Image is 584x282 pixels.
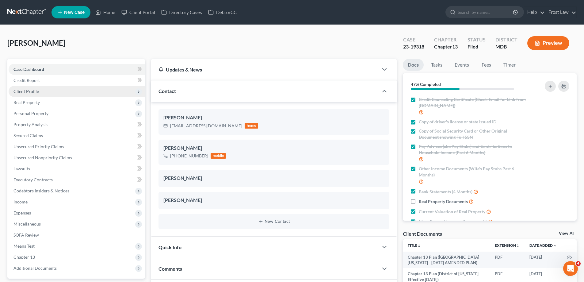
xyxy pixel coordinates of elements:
[170,123,242,129] div: [EMAIL_ADDRESS][DOMAIN_NAME]
[245,123,258,129] div: home
[158,66,371,73] div: Updates & News
[13,210,31,215] span: Expenses
[205,7,240,18] a: DebtorCC
[13,144,64,149] span: Unsecured Priority Claims
[13,155,72,160] span: Unsecured Nonpriority Claims
[419,128,528,140] span: Copy of Social Security Card or Other Original Document showing Full SSN
[9,230,145,241] a: SOFA Review
[419,209,485,215] span: Current Valuation of Real Property
[211,153,226,159] div: mobile
[13,199,28,204] span: Income
[419,219,487,225] span: Most Recent Mortgage Statement(s)
[403,230,442,237] div: Client Documents
[13,221,41,226] span: Miscellaneous
[559,231,574,236] a: View All
[13,78,40,83] span: Credit Report
[408,243,421,248] a: Titleunfold_more
[170,153,208,159] div: [PHONE_NUMBER]
[9,75,145,86] a: Credit Report
[13,133,43,138] span: Secured Claims
[419,119,496,125] span: Copy of driver's license or state issued ID
[495,36,517,43] div: District
[64,10,85,15] span: New Case
[434,36,458,43] div: Chapter
[9,163,145,174] a: Lawsuits
[158,244,181,250] span: Quick Info
[7,38,65,47] span: [PERSON_NAME]
[13,177,53,182] span: Executory Contracts
[434,43,458,50] div: Chapter
[553,244,557,248] i: expand_more
[13,265,57,271] span: Additional Documents
[419,199,468,205] span: Real Property Documents
[419,189,472,195] span: Bank Statements (4 Months)
[13,122,48,127] span: Property Analysis
[13,188,69,193] span: Codebtors Insiders & Notices
[13,111,48,116] span: Personal Property
[525,252,562,268] td: [DATE]
[563,261,578,276] iframe: Intercom live chat
[13,166,30,171] span: Lawsuits
[163,197,384,204] div: [PERSON_NAME]
[417,244,421,248] i: unfold_more
[13,100,40,105] span: Real Property
[452,44,458,49] span: 13
[419,96,528,109] span: Credit Counseling Certificate (Check Email for Link from [DOMAIN_NAME])
[495,243,520,248] a: Extensionunfold_more
[163,114,384,122] div: [PERSON_NAME]
[403,36,424,43] div: Case
[9,130,145,141] a: Secured Claims
[9,64,145,75] a: Case Dashboard
[411,82,441,87] strong: 47% Completed
[13,67,44,72] span: Case Dashboard
[450,59,474,71] a: Events
[545,7,576,18] a: Frost Law
[9,119,145,130] a: Property Analysis
[9,174,145,185] a: Executory Contracts
[163,175,384,182] div: [PERSON_NAME]
[527,36,569,50] button: Preview
[163,219,384,224] button: New Contact
[9,141,145,152] a: Unsecured Priority Claims
[163,145,384,152] div: [PERSON_NAME]
[118,7,158,18] a: Client Portal
[468,36,486,43] div: Status
[495,43,517,50] div: MDB
[403,252,490,268] td: Chapter 13 Plan ([GEOGRAPHIC_DATA][US_STATE] - [DATE] AMENDED PLAN)
[13,254,35,260] span: Chapter 13
[92,7,118,18] a: Home
[476,59,496,71] a: Fees
[13,89,39,94] span: Client Profile
[516,244,520,248] i: unfold_more
[576,261,581,266] span: 4
[524,7,545,18] a: Help
[158,88,176,94] span: Contact
[158,7,205,18] a: Directory Cases
[529,243,557,248] a: Date Added expand_more
[158,266,182,272] span: Comments
[498,59,521,71] a: Timer
[9,152,145,163] a: Unsecured Nonpriority Claims
[458,6,514,18] input: Search by name...
[468,43,486,50] div: Filed
[13,243,35,249] span: Means Test
[419,166,528,178] span: Other Income Documents (Wife's Pay Stubs Past 6 Months)
[419,143,528,156] span: Pay Advices (aka Pay Stubs) and Contributions to Household Income (Past 6 Months)
[13,232,39,238] span: SOFA Review
[490,252,525,268] td: PDF
[426,59,447,71] a: Tasks
[403,59,424,71] a: Docs
[403,43,424,50] div: 23-19318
